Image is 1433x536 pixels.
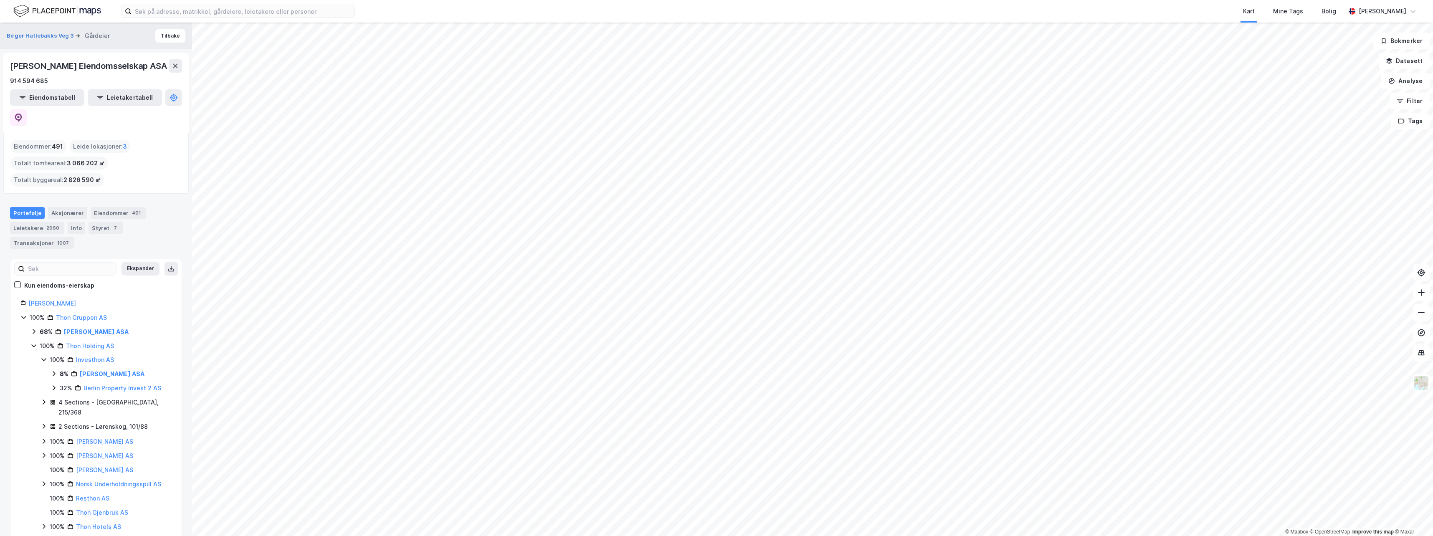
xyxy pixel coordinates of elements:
div: 68% [40,327,53,337]
button: Analyse [1381,73,1430,89]
div: Kontrollprogram for chat [1391,496,1433,536]
a: Thon Gjenbruk AS [76,509,128,516]
a: OpenStreetMap [1310,529,1350,535]
img: Z [1413,375,1429,391]
a: [PERSON_NAME] ASA [64,328,129,335]
div: Transaksjoner [10,237,74,249]
a: Investhon AS [76,356,114,363]
div: 7 [111,224,119,232]
div: Totalt tomteareal : [10,157,108,170]
div: Styret [89,222,123,234]
div: 100% [50,508,65,518]
button: Birger Hatlebakks Veg 3 [7,32,75,40]
div: Leide lokasjoner : [70,140,130,153]
button: Leietakertabell [88,89,162,106]
img: logo.f888ab2527a4732fd821a326f86c7f29.svg [13,4,101,18]
div: 100% [30,313,45,323]
div: [PERSON_NAME] [1359,6,1406,16]
button: Tilbake [155,29,185,43]
div: Leietakere [10,222,64,234]
div: 100% [50,522,65,532]
div: 4 Sections - [GEOGRAPHIC_DATA], 215/368 [58,397,172,417]
div: Bolig [1322,6,1336,16]
a: [PERSON_NAME] AS [76,466,133,473]
a: Improve this map [1352,529,1394,535]
div: 100% [50,479,65,489]
input: Søk på adresse, matrikkel, gårdeiere, leietakere eller personer [132,5,354,18]
div: Portefølje [10,207,45,219]
span: 491 [52,142,63,152]
span: 3 066 202 ㎡ [67,158,105,168]
div: 100% [50,451,65,461]
div: Mine Tags [1273,6,1303,16]
div: Eiendommer : [10,140,66,153]
a: Resthon AS [76,495,109,502]
div: 914 594 685 [10,76,48,86]
a: [PERSON_NAME] AS [76,438,133,445]
button: Bokmerker [1373,33,1430,49]
button: Eiendomstabell [10,89,84,106]
span: 2 826 590 ㎡ [63,175,101,185]
div: 100% [50,437,65,447]
a: [PERSON_NAME] AS [76,452,133,459]
a: [PERSON_NAME] [28,300,76,307]
div: Gårdeier [85,31,110,41]
a: [PERSON_NAME] ASA [80,370,144,377]
div: 100% [50,465,65,475]
div: 491 [130,209,142,217]
a: Thon Holding AS [66,342,114,349]
div: Kun eiendoms-eierskap [24,281,94,291]
button: Datasett [1379,53,1430,69]
div: Kart [1243,6,1255,16]
div: 2 Sections - Lørenskog, 101/88 [58,422,148,432]
div: 8% [60,369,68,379]
a: Norsk Underholdningsspill AS [76,480,161,488]
a: Thon Hotels AS [76,523,121,530]
div: 2960 [45,224,61,232]
iframe: Chat Widget [1391,496,1433,536]
div: [PERSON_NAME] Eiendomsselskap ASA [10,59,168,73]
input: Søk [25,263,116,275]
a: Mapbox [1285,529,1308,535]
div: Info [68,222,85,234]
div: 100% [50,493,65,503]
button: Ekspander [122,262,160,276]
button: Filter [1390,93,1430,109]
div: Eiendommer [91,207,146,219]
button: Tags [1391,113,1430,129]
div: 100% [50,355,65,365]
div: 100% [40,341,55,351]
div: Aksjonærer [48,207,87,219]
span: 3 [123,142,127,152]
div: 32% [60,383,72,393]
a: Berlin Property Invest 2 AS [84,384,161,392]
div: 1007 [56,239,71,247]
div: Totalt byggareal : [10,173,104,187]
a: Thon Gruppen AS [56,314,107,321]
